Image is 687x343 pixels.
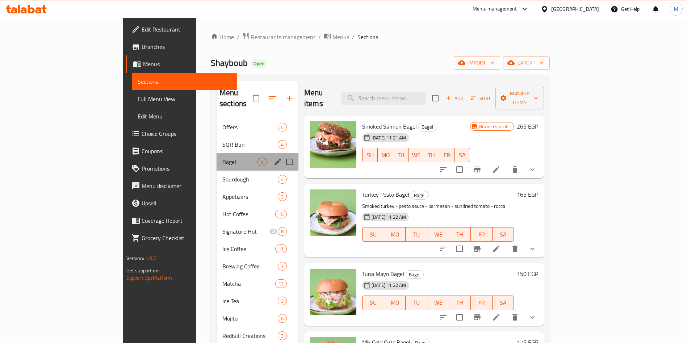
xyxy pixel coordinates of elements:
[222,314,278,323] div: Mojito
[251,59,267,68] div: Open
[126,177,238,194] a: Menu disclaimer
[217,205,298,223] div: Hot Coffee15
[275,279,287,288] div: items
[406,227,427,242] button: TU
[469,161,486,178] button: Branch-specific-item
[674,5,678,13] span: M
[211,55,248,71] span: Shayboub
[132,108,238,125] a: Edit Menu
[138,95,232,103] span: Full Menu View
[275,210,287,218] div: items
[278,297,287,305] div: items
[509,58,544,67] span: export
[126,266,160,275] span: Get support on:
[222,262,278,271] div: Brewing Coffee
[506,240,524,258] button: delete
[132,73,238,90] a: Sections
[142,181,232,190] span: Menu disclaimer
[357,33,378,41] span: Sections
[411,191,428,200] span: Bagel
[458,150,467,160] span: SA
[304,87,332,109] h2: Menu items
[222,140,278,149] span: SQR Bun
[281,89,298,107] button: Add section
[443,93,466,104] button: Add
[222,158,257,166] span: Bagel
[217,118,298,136] div: Offers5
[278,298,286,305] span: 3
[476,123,514,130] span: Branch specific
[142,147,232,155] span: Coupons
[406,270,424,279] div: Bagel
[217,136,298,153] div: SQR Bun4
[369,134,409,141] span: [DATE] 11:21 AM
[362,227,384,242] button: SU
[278,176,286,183] span: 4
[474,229,490,240] span: FR
[393,148,409,162] button: TU
[126,212,238,229] a: Coverage Report
[365,297,381,308] span: SU
[258,159,266,166] span: 4
[411,150,421,160] span: WE
[222,331,278,340] span: Redbull Creations
[503,56,550,70] button: export
[278,192,287,201] div: items
[469,93,493,104] button: Sort
[449,296,471,310] button: TH
[142,216,232,225] span: Coverage Report
[142,129,232,138] span: Choice Groups
[411,191,429,200] div: Bagel
[419,123,436,131] span: Bagel
[435,161,452,178] button: sort-choices
[528,244,537,253] svg: Show Choices
[445,94,464,103] span: Add
[278,262,287,271] div: items
[449,227,471,242] button: TH
[341,92,426,105] input: search
[517,269,538,279] h6: 150 EGP
[493,296,514,310] button: SA
[454,56,500,70] button: import
[409,229,424,240] span: TU
[138,77,232,86] span: Sections
[126,254,144,263] span: Version:
[278,227,287,236] div: items
[276,246,286,252] span: 11
[362,189,409,200] span: Turkey Pesto Bagel
[387,229,403,240] span: MO
[471,94,491,103] span: Sort
[251,60,267,67] span: Open
[222,279,275,288] span: Matcha
[278,140,287,149] div: items
[126,160,238,177] a: Promotions
[332,33,349,41] span: Menus
[217,292,298,310] div: Ice Tea3
[474,297,490,308] span: FR
[222,244,275,253] span: Ice Coffee
[506,161,524,178] button: delete
[222,175,278,184] div: Sourdough
[278,263,286,270] span: 3
[126,55,238,73] a: Menus
[365,229,381,240] span: SU
[242,32,315,42] a: Restaurants management
[524,309,541,326] button: show more
[275,244,287,253] div: items
[524,161,541,178] button: show more
[492,244,500,253] a: Edit menu item
[362,121,417,132] span: Smoked Salmon Bagel
[384,227,406,242] button: MO
[396,150,406,160] span: TU
[381,150,390,160] span: MO
[217,223,298,240] div: Signature Hot8
[439,148,454,162] button: FR
[378,148,393,162] button: MO
[387,297,403,308] span: MO
[517,189,538,200] h6: 165 EGP
[469,240,486,258] button: Branch-specific-item
[430,297,446,308] span: WE
[460,58,494,67] span: import
[278,124,286,131] span: 5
